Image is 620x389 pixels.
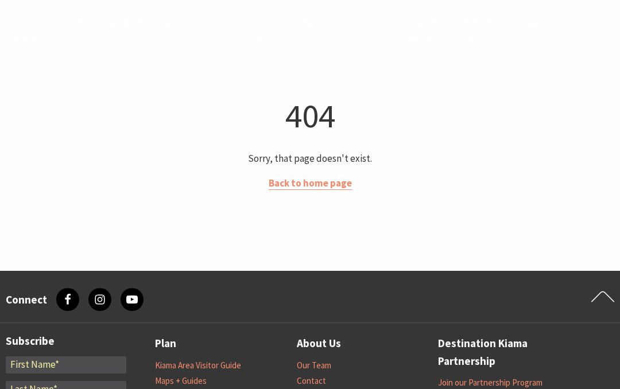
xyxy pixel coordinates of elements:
[255,15,273,64] span: See & Do
[460,15,499,46] span: Winter Deals
[5,94,615,137] h1: 404
[155,360,241,371] a: Kiama Area Visitor Guide
[347,15,386,46] span: What’s On
[155,334,176,353] a: Plan
[14,35,47,46] img: Kiama Logo
[5,151,615,166] p: Sorry, that page doesn't exist.
[6,293,47,306] h3: Connect
[6,356,126,374] input: First Name*
[297,360,331,371] a: Our Team
[6,334,126,348] h3: Subscribe
[110,15,184,29] span: Destinations
[269,177,352,190] a: Back to home page
[409,15,438,46] span: Book now
[207,15,232,29] span: Stay
[155,375,207,387] a: Maps + Guides
[299,15,325,29] span: Plan
[59,15,88,29] span: Home
[47,14,511,66] nav: Main Menu
[297,375,326,387] a: Contact
[297,334,341,353] a: About Us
